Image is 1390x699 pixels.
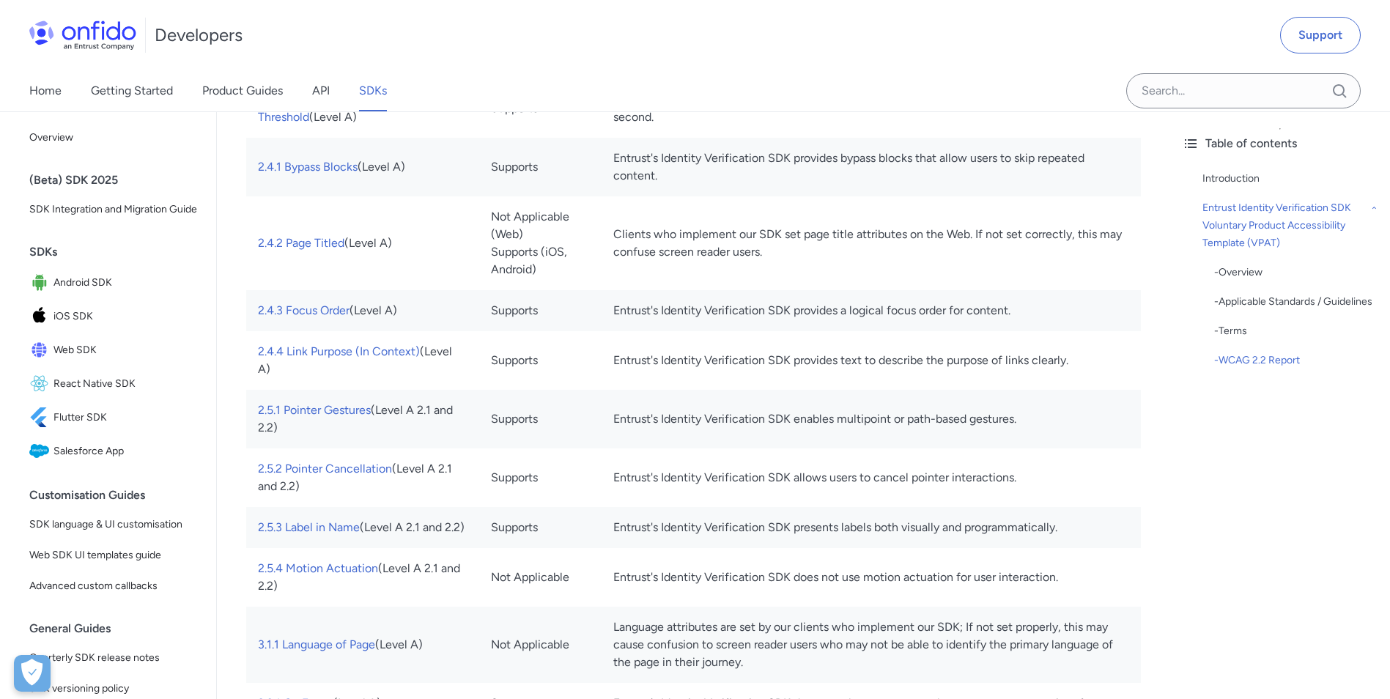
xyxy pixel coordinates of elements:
img: IconAndroid SDK [29,273,53,293]
button: Open Preferences [14,655,51,692]
div: - WCAG 2.2 Report [1214,352,1378,369]
a: IconAndroid SDKAndroid SDK [23,267,204,299]
a: 2.5.4 Motion Actuation [258,561,378,575]
div: Cookie Preferences [14,655,51,692]
a: SDK Integration and Migration Guide [23,195,204,224]
span: Flutter SDK [53,407,199,428]
td: Not Applicable [479,548,602,607]
td: Supports [479,138,602,196]
a: Introduction [1202,170,1378,188]
a: -Terms [1214,322,1378,340]
td: Entrust's Identity Verification SDK enables multipoint or path-based gestures. [602,390,1141,448]
a: IconSalesforce AppSalesforce App [23,435,204,467]
td: (Level A) [246,290,479,331]
a: 2.4.1 Bypass Blocks [258,160,358,174]
a: 2.4.2 Page Titled [258,236,344,250]
span: SDK Integration and Migration Guide [29,201,199,218]
img: IconWeb SDK [29,340,53,360]
a: Entrust Identity Verification SDK Voluntary Product Accessibility Template (VPAT) [1202,199,1378,252]
a: Web SDK UI templates guide [23,541,204,570]
td: Supports [479,290,602,331]
a: SDKs [359,70,387,111]
a: Overview [23,123,204,152]
a: Home [29,70,62,111]
a: IconWeb SDKWeb SDK [23,334,204,366]
a: -Applicable Standards / Guidelines [1214,293,1378,311]
a: Getting Started [91,70,173,111]
td: Language attributes are set by our clients who implement our SDK; If not set properly, this may c... [602,607,1141,683]
td: Not Applicable (Web) Supports (iOS, Android) [479,196,602,290]
span: Quarterly SDK release notes [29,649,199,667]
td: (Level A) [246,607,479,683]
td: Clients who implement our SDK set page title attributes on the Web. If not set correctly, this ma... [602,196,1141,290]
img: IconiOS SDK [29,306,53,327]
div: SDKs [29,237,210,267]
div: - Overview [1214,264,1378,281]
a: IconiOS SDKiOS SDK [23,300,204,333]
a: Quarterly SDK release notes [23,643,204,673]
span: Web SDK UI templates guide [29,547,199,564]
img: Onfido Logo [29,21,136,50]
td: Entrust's Identity Verification SDK provides a logical focus order for content. [602,290,1141,331]
a: 2.4.4 Link Purpose (In Context) [258,344,420,358]
span: iOS SDK [53,306,199,327]
span: SDK language & UI customisation [29,516,199,533]
td: Supports [479,507,602,548]
a: Support [1280,17,1361,53]
a: Advanced custom callbacks [23,572,204,601]
a: IconFlutter SDKFlutter SDK [23,402,204,434]
span: Advanced custom callbacks [29,577,199,595]
span: Overview [29,129,199,147]
a: 3.1.1 Language of Page [258,637,375,651]
span: Salesforce App [53,441,199,462]
span: Web SDK [53,340,199,360]
td: (Level A 2.1 and 2.2) [246,548,479,607]
td: (Level A) [246,138,479,196]
input: Onfido search input field [1126,73,1361,108]
div: - Terms [1214,322,1378,340]
span: React Native SDK [53,374,199,394]
a: API [312,70,330,111]
td: (Level A 2.1 and 2.2) [246,507,479,548]
img: IconReact Native SDK [29,374,53,394]
a: 2.4.3 Focus Order [258,303,350,317]
a: -Overview [1214,264,1378,281]
a: SDK language & UI customisation [23,510,204,539]
td: Supports [479,331,602,390]
h1: Developers [155,23,243,47]
td: Supports [479,390,602,448]
div: General Guides [29,614,210,643]
td: (Level A) [246,331,479,390]
td: Entrust's Identity Verification SDK presents labels both visually and programmatically. [602,507,1141,548]
td: Entrust's Identity Verification SDK does not use motion actuation for user interaction. [602,548,1141,607]
a: -WCAG 2.2 Report [1214,352,1378,369]
td: Supports [479,448,602,507]
td: Entrust's Identity Verification SDK provides text to describe the purpose of links clearly. [602,331,1141,390]
td: Entrust's Identity Verification SDK provides bypass blocks that allow users to skip repeated cont... [602,138,1141,196]
td: Entrust's Identity Verification SDK allows users to cancel pointer interactions. [602,448,1141,507]
div: Table of contents [1182,135,1378,152]
a: 2.5.3 Label in Name [258,520,360,534]
td: (Level A) [246,196,479,290]
a: Product Guides [202,70,283,111]
a: 2.5.2 Pointer Cancellation [258,462,392,476]
img: IconFlutter SDK [29,407,53,428]
a: IconReact Native SDKReact Native SDK [23,368,204,400]
td: Not Applicable [479,607,602,683]
div: - Applicable Standards / Guidelines [1214,293,1378,311]
img: IconSalesforce App [29,441,53,462]
td: (Level A 2.1 and 2.2) [246,390,479,448]
span: Android SDK [53,273,199,293]
div: Customisation Guides [29,481,210,510]
span: SDK versioning policy [29,680,199,698]
div: (Beta) SDK 2025 [29,166,210,195]
a: 2.5.1 Pointer Gestures [258,403,371,417]
td: (Level A 2.1 and 2.2) [246,448,479,507]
